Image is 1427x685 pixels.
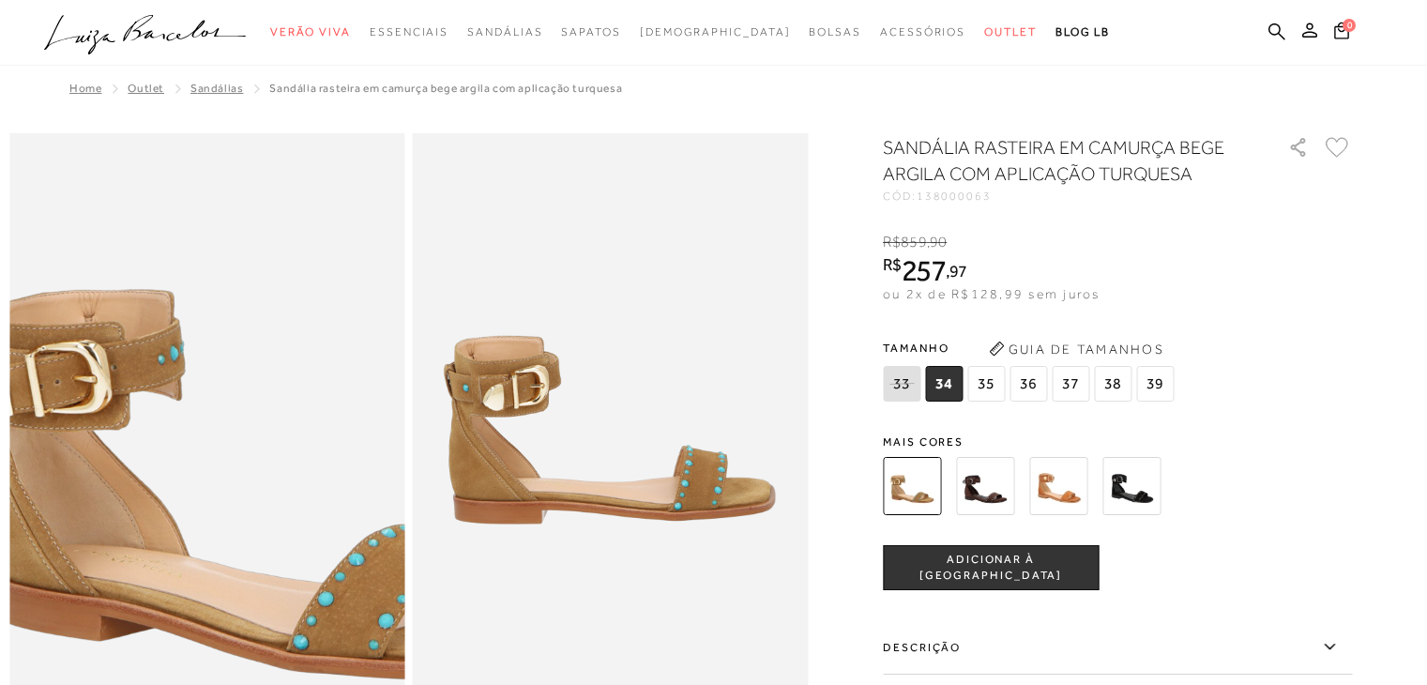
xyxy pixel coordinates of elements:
[927,234,948,251] i: ,
[1055,15,1110,50] a: BLOG LB
[925,366,963,402] span: 34
[883,334,1178,362] span: Tamanho
[883,234,901,251] i: R$
[640,15,791,50] a: noSubCategoriesText
[270,15,351,50] a: categoryNavScreenReaderText
[1343,19,1356,32] span: 0
[901,234,926,251] span: 859
[1055,25,1110,38] span: BLOG LB
[883,545,1099,590] button: ADICIONAR À [GEOGRAPHIC_DATA]
[467,15,542,50] a: categoryNavScreenReaderText
[809,15,861,50] a: categoryNavScreenReaderText
[561,15,620,50] a: categoryNavScreenReaderText
[883,256,902,273] i: R$
[1328,21,1355,46] button: 0
[902,253,946,287] span: 257
[190,82,243,95] a: Sandálias
[1094,366,1131,402] span: 38
[984,15,1037,50] a: categoryNavScreenReaderText
[917,190,992,203] span: 138000063
[984,25,1037,38] span: Outlet
[982,334,1170,364] button: Guia de Tamanhos
[884,552,1098,585] span: ADICIONAR À [GEOGRAPHIC_DATA]
[467,25,542,38] span: Sandálias
[930,234,947,251] span: 90
[640,25,791,38] span: [DEMOGRAPHIC_DATA]
[967,366,1005,402] span: 35
[69,82,101,95] a: Home
[883,457,941,515] img: SANDÁLIA RASTEIRA EM CAMURÇA BEGE ARGILA COM APLICAÇÃO TURQUESA
[128,82,164,95] a: Outlet
[561,25,620,38] span: Sapatos
[883,190,1258,202] div: CÓD:
[880,25,965,38] span: Acessórios
[1010,366,1047,402] span: 36
[809,25,861,38] span: Bolsas
[1052,366,1089,402] span: 37
[880,15,965,50] a: categoryNavScreenReaderText
[883,620,1352,675] label: Descrição
[949,261,967,281] span: 97
[883,366,920,402] span: 33
[370,15,448,50] a: categoryNavScreenReaderText
[270,25,351,38] span: Verão Viva
[1102,457,1161,515] img: SANDÁLIA RASTEIRA EM CAMURÇA PRETA COM REBITES
[1029,457,1087,515] img: SANDÁLIA RASTEIRA EM CAMURÇA CARAMELO COM REBITES
[370,25,448,38] span: Essenciais
[269,82,622,95] span: SANDÁLIA RASTEIRA EM CAMURÇA BEGE ARGILA COM APLICAÇÃO TURQUESA
[883,436,1352,448] span: Mais cores
[883,134,1235,187] h1: SANDÁLIA RASTEIRA EM CAMURÇA BEGE ARGILA COM APLICAÇÃO TURQUESA
[883,286,1100,301] span: ou 2x de R$128,99 sem juros
[946,263,967,280] i: ,
[1136,366,1174,402] span: 39
[956,457,1014,515] img: SANDÁLIA RASTEIRA EM CAMURÇA CAFÉ COM APLICAÇÃO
